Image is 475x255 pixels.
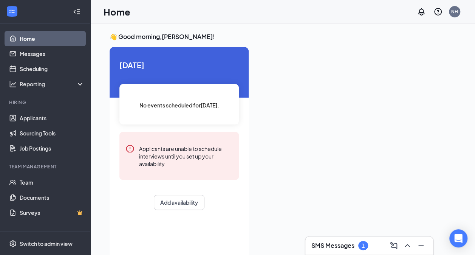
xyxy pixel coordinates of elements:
div: 1 [362,243,365,249]
svg: WorkstreamLogo [8,8,16,15]
svg: ComposeMessage [389,241,398,250]
a: Home [20,31,84,46]
svg: Settings [9,240,17,247]
svg: Error [125,144,135,153]
span: No events scheduled for [DATE] . [139,101,219,109]
div: NH [451,8,458,15]
svg: Collapse [73,8,80,16]
a: Applicants [20,110,84,126]
div: Reporting [20,80,85,88]
svg: Notifications [417,7,426,16]
button: ChevronUp [401,239,413,252]
div: Applicants are unable to schedule interviews until you set up your availability. [139,144,233,168]
div: Open Intercom Messenger [449,229,467,247]
svg: QuestionInfo [433,7,443,16]
h3: SMS Messages [311,241,354,250]
a: Sourcing Tools [20,126,84,141]
svg: ChevronUp [403,241,412,250]
a: Messages [20,46,84,61]
svg: Minimize [416,241,425,250]
a: Job Postings [20,141,84,156]
span: [DATE] [119,59,239,71]
a: Scheduling [20,61,84,76]
h3: 👋 Good morning, [PERSON_NAME] ! [110,33,456,41]
svg: Analysis [9,80,17,88]
button: ComposeMessage [388,239,400,252]
button: Minimize [415,239,427,252]
button: Add availability [154,195,204,210]
a: Documents [20,190,84,205]
div: Switch to admin view [20,240,73,247]
a: SurveysCrown [20,205,84,220]
div: Hiring [9,99,83,106]
a: Team [20,175,84,190]
div: Team Management [9,163,83,170]
h1: Home [104,5,130,18]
